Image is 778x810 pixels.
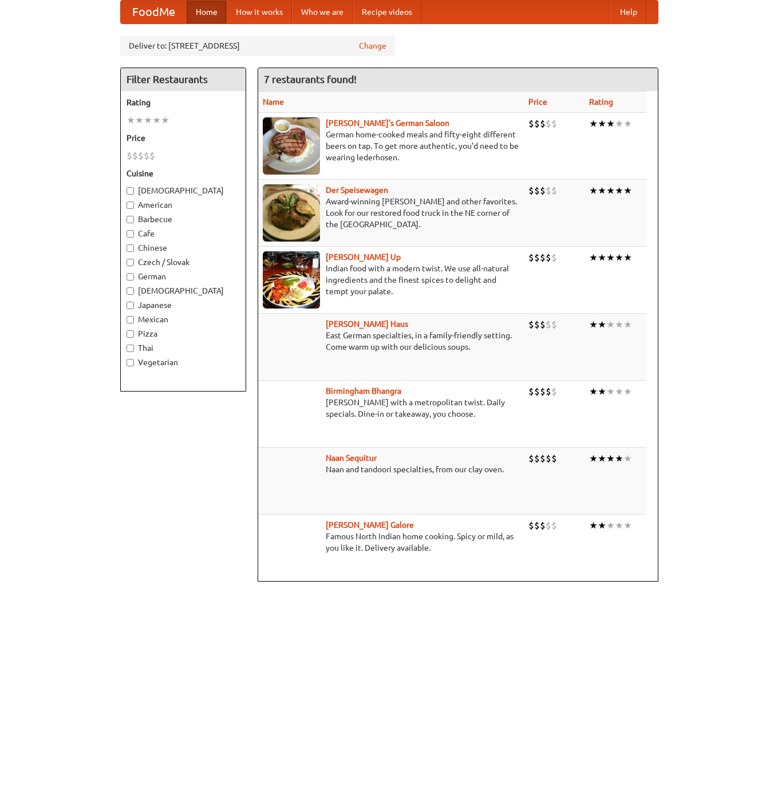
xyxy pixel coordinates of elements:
li: ★ [606,385,615,398]
li: ★ [623,318,632,331]
li: $ [528,452,534,465]
img: speisewagen.jpg [263,184,320,242]
li: $ [534,452,540,465]
li: ★ [606,184,615,197]
li: $ [540,251,546,264]
li: ★ [135,114,144,127]
a: Naan Sequitur [326,453,377,463]
input: Vegetarian [127,359,134,366]
input: Thai [127,345,134,352]
li: $ [528,117,534,130]
p: East German specialties, in a family-friendly setting. Come warm up with our delicious soups. [263,330,519,353]
li: $ [546,184,551,197]
li: $ [534,519,540,532]
li: ★ [598,452,606,465]
li: $ [540,184,546,197]
li: $ [540,318,546,331]
li: ★ [606,117,615,130]
a: Help [611,1,646,23]
li: $ [546,519,551,532]
li: $ [546,117,551,130]
li: $ [132,149,138,162]
a: Recipe videos [353,1,421,23]
li: ★ [589,385,598,398]
a: Change [359,40,386,52]
input: Chinese [127,244,134,252]
a: Home [187,1,227,23]
li: $ [528,519,534,532]
a: Name [263,97,284,106]
li: ★ [589,184,598,197]
li: ★ [598,385,606,398]
p: Famous North Indian home cooking. Spicy or mild, as you like it. Delivery available. [263,531,519,554]
li: ★ [615,519,623,532]
input: German [127,273,134,280]
li: ★ [606,452,615,465]
img: naansequitur.jpg [263,452,320,509]
li: ★ [589,117,598,130]
a: Price [528,97,547,106]
li: $ [528,251,534,264]
li: $ [540,452,546,465]
label: Chinese [127,242,240,254]
label: American [127,199,240,211]
b: [PERSON_NAME]'s German Saloon [326,118,449,128]
li: ★ [598,117,606,130]
li: ★ [623,452,632,465]
p: Award-winning [PERSON_NAME] and other favorites. Look for our restored food truck in the NE corne... [263,196,519,230]
ng-pluralize: 7 restaurants found! [264,74,357,85]
input: [DEMOGRAPHIC_DATA] [127,287,134,295]
li: $ [540,117,546,130]
li: ★ [623,519,632,532]
label: Vegetarian [127,357,240,368]
a: Der Speisewagen [326,185,388,195]
li: ★ [127,114,135,127]
a: FoodMe [121,1,187,23]
li: ★ [152,114,161,127]
label: Cafe [127,228,240,239]
li: ★ [598,318,606,331]
li: $ [546,385,551,398]
label: Japanese [127,299,240,311]
input: Pizza [127,330,134,338]
li: ★ [623,251,632,264]
p: German home-cooked meals and fifty-eight different beers on tap. To get more authentic, you'd nee... [263,129,519,163]
a: [PERSON_NAME] Up [326,252,401,262]
img: bhangra.jpg [263,385,320,442]
a: Rating [589,97,613,106]
input: American [127,201,134,209]
li: $ [551,251,557,264]
li: ★ [623,184,632,197]
img: esthers.jpg [263,117,320,175]
h5: Cuisine [127,168,240,179]
a: [PERSON_NAME] Galore [326,520,414,530]
li: ★ [615,184,623,197]
li: $ [546,452,551,465]
label: Thai [127,342,240,354]
li: ★ [606,251,615,264]
input: Czech / Slovak [127,259,134,266]
li: $ [551,318,557,331]
label: [DEMOGRAPHIC_DATA] [127,285,240,297]
li: $ [534,385,540,398]
li: ★ [623,385,632,398]
li: ★ [623,117,632,130]
li: $ [551,385,557,398]
label: Pizza [127,328,240,339]
li: ★ [589,519,598,532]
p: Indian food with a modern twist. We use all-natural ingredients and the finest spices to delight ... [263,263,519,297]
input: Cafe [127,230,134,238]
li: $ [144,149,149,162]
li: ★ [606,318,615,331]
li: $ [534,318,540,331]
li: ★ [598,519,606,532]
li: ★ [598,251,606,264]
li: $ [149,149,155,162]
input: Barbecue [127,216,134,223]
li: ★ [589,318,598,331]
li: $ [540,385,546,398]
li: $ [534,251,540,264]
